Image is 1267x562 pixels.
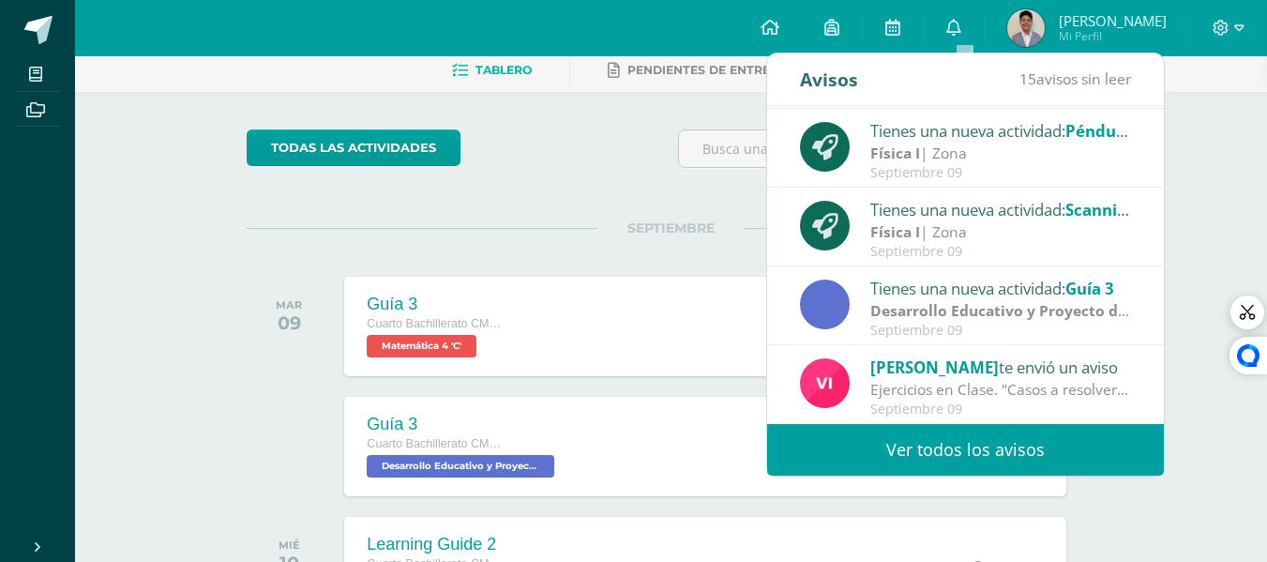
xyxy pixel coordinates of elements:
span: [PERSON_NAME] [870,357,999,378]
img: bd6d0aa147d20350c4821b7c643124fa.png [800,358,850,408]
span: Cuarto Bachillerato CMP Bachillerato en CCLL con Orientación en Computación [367,317,507,330]
span: Guía 3 [1065,278,1114,299]
div: te envió un aviso [870,355,1131,379]
span: 15 [1019,68,1036,89]
div: Guía 3 [367,415,559,434]
strong: Desarrollo Educativo y Proyecto de Vida [870,300,1162,321]
span: [PERSON_NAME] [1059,11,1167,30]
strong: Física I [870,221,920,242]
span: avisos sin leer [1019,68,1131,89]
div: Tienes una nueva actividad: [870,118,1131,143]
div: | Zona [870,143,1131,164]
div: MAR [276,298,302,311]
div: Ejercicios en Clase. "Casos a resolver": Buenos días estimados estudiantes, un gusto saludarle. C... [870,379,1131,401]
a: todas las Actividades [247,129,460,166]
div: MIÉ [279,539,300,552]
div: Learning Guide 2 [367,535,559,554]
span: SEPTIEMBRE [597,220,745,236]
span: Tablero [475,63,532,77]
div: Septiembre 09 [870,323,1131,339]
div: Septiembre 09 [870,402,1131,418]
div: Septiembre 09 [870,165,1131,181]
span: Péndulo múltiple [1065,120,1199,142]
div: Avisos [800,53,858,105]
span: Cuarto Bachillerato CMP Bachillerato en CCLL con Orientación en Computación [367,437,507,450]
div: Guía 3 [367,295,507,314]
input: Busca una actividad próxima aquí... [679,130,1094,167]
div: | Parcial [870,300,1131,322]
a: Ver todos los avisos [767,424,1164,476]
div: 09 [276,311,302,334]
div: Septiembre 09 [870,244,1131,260]
span: Matemática 4 'C' [367,335,476,357]
a: Pendientes de entrega [608,55,788,85]
a: Tablero [452,55,532,85]
img: e565edd70807eb8db387527c47dd1a87.png [1007,9,1045,47]
span: Mi Perfil [1059,28,1167,44]
span: Pendientes de entrega [627,63,788,77]
div: Tienes una nueva actividad: [870,197,1131,221]
div: Tienes una nueva actividad: [870,276,1131,300]
span: Scannimation [1065,199,1172,220]
strong: Física I [870,143,920,163]
span: Desarrollo Educativo y Proyecto de Vida 'C' [367,455,554,478]
div: | Zona [870,221,1131,243]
